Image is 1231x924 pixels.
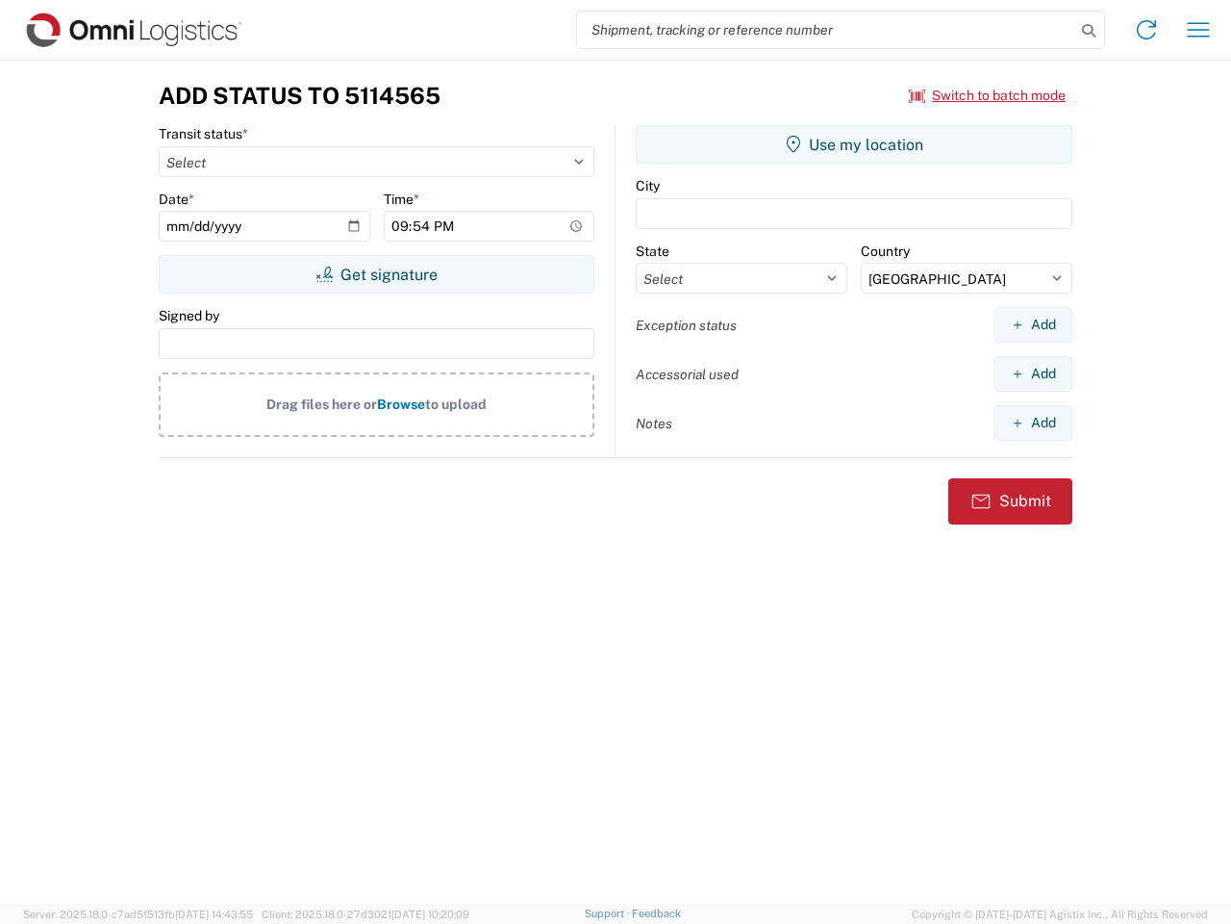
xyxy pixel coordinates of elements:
span: to upload [425,397,487,412]
span: Copyright © [DATE]-[DATE] Agistix Inc., All Rights Reserved [912,906,1208,923]
label: Country [861,243,910,260]
span: Client: 2025.18.0-27d3021 [262,909,469,920]
button: Submit [948,478,1072,525]
button: Get signature [159,255,594,294]
label: Transit status [159,125,248,142]
label: Accessorial used [636,366,739,383]
h3: Add Status to 5114565 [159,82,440,110]
input: Shipment, tracking or reference number [577,12,1075,48]
label: Signed by [159,307,219,324]
span: Drag files here or [266,397,377,412]
button: Switch to batch mode [909,80,1066,112]
a: Feedback [632,908,681,919]
span: Browse [377,397,425,412]
button: Add [994,405,1072,441]
label: Exception status [636,317,737,334]
span: [DATE] 14:43:55 [175,909,253,920]
span: [DATE] 10:20:09 [391,909,469,920]
span: Server: 2025.18.0-c7ad5f513fb [23,909,253,920]
button: Add [994,356,1072,392]
label: Notes [636,415,672,432]
button: Add [994,307,1072,343]
button: Use my location [636,125,1072,164]
label: Time [384,191,419,208]
label: State [636,243,669,260]
label: City [636,177,660,194]
a: Support [585,908,633,919]
label: Date [159,191,194,208]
